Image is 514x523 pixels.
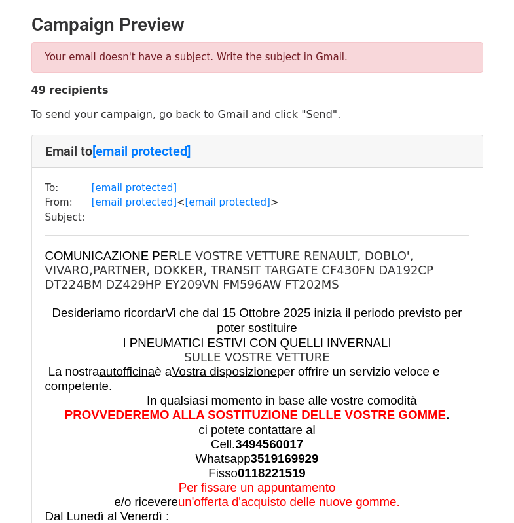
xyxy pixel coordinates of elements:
[45,249,177,262] span: COMUNICAZIONE PER
[208,466,305,480] font: Fisso
[92,143,191,159] a: [email protected]
[99,365,155,378] u: autofficina
[446,408,449,422] b: .
[185,196,270,208] a: [email protected]
[178,495,400,509] font: un'offerta d'acquisto delle nuove gomme.
[235,437,303,451] b: 3494560017
[172,365,277,378] u: Vostra disposizione
[122,336,391,350] font: I PNEUMATICI ESTIVI CON QUELLI INVERNALI
[92,196,177,208] a: [email protected]
[31,107,483,121] p: To send your campaign, go back to Gmail and click "Send".
[114,495,177,509] font: e/o ricevere
[45,393,417,407] font: In qualsiasi momento in base alle vostre comodità
[45,210,92,225] td: Subject:
[92,182,177,194] a: [email protected]
[31,14,483,36] h2: Campaign Preview
[179,480,336,494] font: Per fissare un appuntamento
[45,509,170,523] font: Dal Lunedì al Venerdì :
[196,437,319,465] font: Cell. Whatsapp
[202,306,462,334] span: dal 15 Ottobre 2025 inizia il periodo previsto per poter sostituire
[45,365,440,393] font: La nostra è a per offrire un servizio veloce e competente.
[45,249,433,291] font: LE VOSTRE VETTURE RENAULT, DOBLO', VIVARO,PARTNER, DOKKER, TRANSIT TARGATE CF430FN DA192CP DT224B...
[238,466,306,480] b: 0118221519
[184,350,329,364] font: SULLE VOSTRE VETTURE
[45,50,469,64] p: Your email doesn't have a subject. Write the subject in Gmail.
[45,195,92,210] td: From:
[31,84,109,96] strong: 49 recipients
[65,408,446,422] b: PROVVEDEREMO ALLA SOSTITUZIONE DELLE VOSTRE GOMME
[198,423,315,437] font: ci potete contattare al
[92,195,279,210] td: < >
[52,306,199,319] span: Desideriamo ricordarVi che
[45,143,469,159] h4: Email to
[45,181,92,196] td: To:
[251,452,319,465] b: 3519169929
